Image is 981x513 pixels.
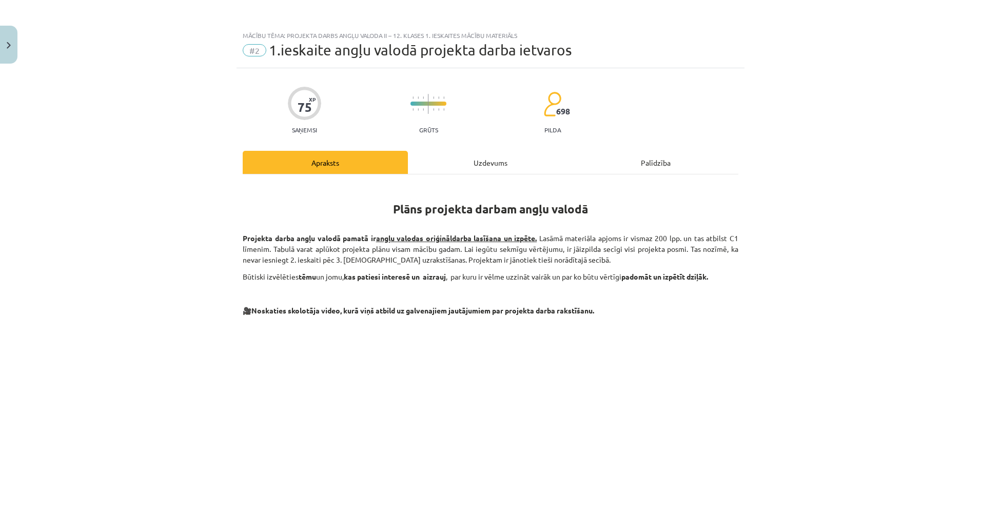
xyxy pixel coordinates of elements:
p: Saņemsi [288,126,321,133]
u: angļu valodas oriģināldarba lasīšana un izpēte. [376,233,537,243]
div: Mācību tēma: Projekta darbs angļu valoda ii – 12. klases 1. ieskaites mācību materiāls [243,32,738,39]
img: icon-short-line-57e1e144782c952c97e751825c79c345078a6d821885a25fce030b3d8c18986b.svg [433,96,434,99]
p: Grūts [419,126,438,133]
img: icon-short-line-57e1e144782c952c97e751825c79c345078a6d821885a25fce030b3d8c18986b.svg [423,96,424,99]
p: 🎥 [243,305,738,316]
p: Lasāmā materiāla apjoms ir vismaz 200 lpp. un tas atbilst C1 līmenim. Tabulā varat aplūkot projek... [243,233,738,265]
img: icon-short-line-57e1e144782c952c97e751825c79c345078a6d821885a25fce030b3d8c18986b.svg [438,96,439,99]
strong: tēmu [299,272,316,281]
b: Plāns projekta darbam angļu valodā [393,202,588,216]
img: icon-short-line-57e1e144782c952c97e751825c79c345078a6d821885a25fce030b3d8c18986b.svg [433,108,434,111]
strong: padomāt un izpētīt dziļāk. [621,272,708,281]
strong: Projekta darba angļu valodā pamatā ir [243,233,539,243]
img: students-c634bb4e5e11cddfef0936a35e636f08e4e9abd3cc4e673bd6f9a4125e45ecb1.svg [543,91,561,117]
img: icon-short-line-57e1e144782c952c97e751825c79c345078a6d821885a25fce030b3d8c18986b.svg [438,108,439,111]
div: Palīdzība [573,151,738,174]
div: Uzdevums [408,151,573,174]
span: 698 [556,107,570,116]
img: icon-short-line-57e1e144782c952c97e751825c79c345078a6d821885a25fce030b3d8c18986b.svg [413,108,414,111]
div: Apraksts [243,151,408,174]
span: 1.ieskaite angļu valodā projekta darba ietvaros [269,42,572,58]
p: pilda [544,126,561,133]
img: icon-short-line-57e1e144782c952c97e751825c79c345078a6d821885a25fce030b3d8c18986b.svg [418,96,419,99]
img: icon-short-line-57e1e144782c952c97e751825c79c345078a6d821885a25fce030b3d8c18986b.svg [423,108,424,111]
p: Būtiski izvēlēties un jomu, , par kuru ir vēlme uzzināt vairāk un par ko būtu vērtīgi [243,271,738,282]
span: XP [309,96,316,102]
img: icon-short-line-57e1e144782c952c97e751825c79c345078a6d821885a25fce030b3d8c18986b.svg [443,108,444,111]
strong: Noskaties skolotāja video, kurā viņš atbild uz galvenajiem jautājumiem par projekta darba rakstīš... [251,306,594,315]
img: icon-close-lesson-0947bae3869378f0d4975bcd49f059093ad1ed9edebbc8119c70593378902aed.svg [7,42,11,49]
img: icon-short-line-57e1e144782c952c97e751825c79c345078a6d821885a25fce030b3d8c18986b.svg [418,108,419,111]
img: icon-short-line-57e1e144782c952c97e751825c79c345078a6d821885a25fce030b3d8c18986b.svg [443,96,444,99]
img: icon-long-line-d9ea69661e0d244f92f715978eff75569469978d946b2353a9bb055b3ed8787d.svg [428,94,429,114]
strong: kas patiesi interesē un aizrauj [344,272,446,281]
div: 75 [298,100,312,114]
img: icon-short-line-57e1e144782c952c97e751825c79c345078a6d821885a25fce030b3d8c18986b.svg [413,96,414,99]
span: #2 [243,44,266,56]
